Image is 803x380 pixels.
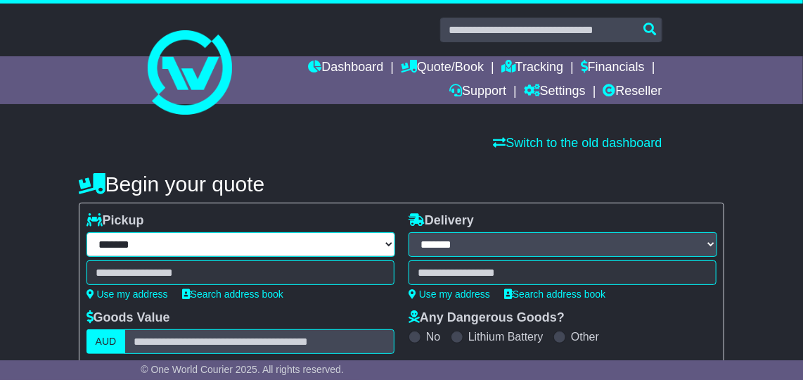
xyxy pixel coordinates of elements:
[409,213,474,229] label: Delivery
[182,289,283,300] a: Search address book
[504,289,605,300] a: Search address book
[308,56,383,80] a: Dashboard
[501,56,563,80] a: Tracking
[86,310,170,326] label: Goods Value
[86,329,126,354] label: AUD
[494,136,662,150] a: Switch to the old dashboard
[468,330,544,343] label: Lithium Battery
[86,213,144,229] label: Pickup
[409,289,490,300] a: Use my address
[141,364,344,375] span: © One World Courier 2025. All rights reserved.
[571,330,599,343] label: Other
[401,56,484,80] a: Quote/Book
[86,289,168,300] a: Use my address
[449,80,506,104] a: Support
[581,56,645,80] a: Financials
[524,80,586,104] a: Settings
[426,330,440,343] label: No
[409,310,565,326] label: Any Dangerous Goods?
[79,172,725,196] h4: Begin your quote
[603,80,662,104] a: Reseller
